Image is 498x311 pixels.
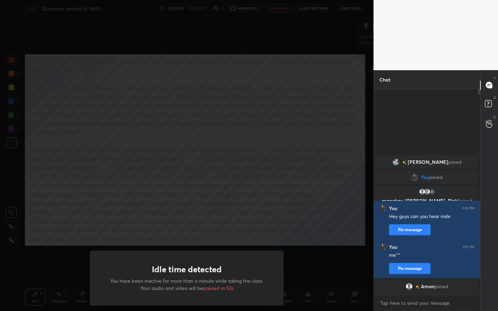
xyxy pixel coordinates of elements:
img: default.png [424,188,431,195]
div: 3:31 PM [463,245,474,249]
span: paused in 52s [203,285,233,291]
button: Pin message [389,263,431,274]
span: joined [448,159,462,165]
span: Aman [421,284,435,289]
img: 87f83f5ee7d1499e9d109ec83c6e8312.28517647_3 [428,188,435,195]
img: 4ec84c9df1e94859877aaf94430cd378.png [411,174,418,181]
div: Hey guys can you hear mde [389,213,474,220]
img: no-rating-badge.077c3623.svg [402,160,406,164]
img: 4ec84c9df1e94859877aaf94430cd378.png [379,205,386,212]
h6: You [389,205,397,211]
div: grid [374,154,480,295]
p: You have been inactive for more than a minute while taking the class. Your audio and video will be [107,277,267,292]
img: c1c75e988aea4c56aa80178c5906f242.jpg [393,159,399,166]
h1: Idle time detected [152,264,222,274]
span: joined [429,175,443,180]
p: T [494,76,496,81]
span: [PERSON_NAME] [408,159,448,165]
span: joined [459,197,472,204]
img: 4ec84c9df1e94859877aaf94430cd378.png [379,244,386,251]
p: manohar, [PERSON_NAME], Pinki [380,198,474,204]
img: default.png [419,188,426,195]
span: joined [435,284,448,289]
img: default.png [406,283,413,290]
p: G [493,114,496,120]
p: D [494,95,496,100]
p: Chat [374,70,396,89]
h6: You [389,244,397,250]
img: no-rating-badge.077c3623.svg [415,285,419,289]
span: You [421,175,429,180]
div: 3:30 PM [462,206,474,210]
button: Pin message [389,224,431,235]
